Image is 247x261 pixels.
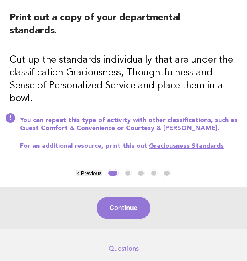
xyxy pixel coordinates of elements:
[149,143,224,149] a: Graciousness Standards
[20,116,237,133] p: You can repeat this type of activity with other classifications, such as Guest Comfort & Convenie...
[76,170,101,176] button: < Previous
[10,54,237,105] h3: Cut up the standards individually that are under the classification Graciousness, Thoughtfulness ...
[109,245,139,253] a: Questions
[97,197,150,219] button: Continue
[10,12,237,44] h2: Print out a copy of your departmental standards.
[107,169,119,177] button: 1
[20,142,237,150] p: For an additional resource, print this out:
